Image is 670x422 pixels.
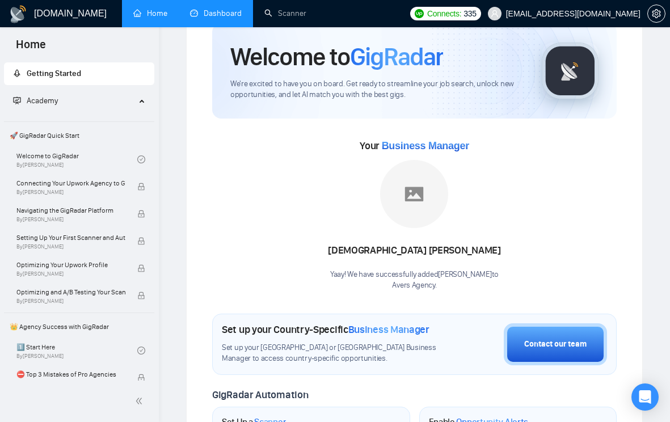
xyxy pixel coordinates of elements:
[137,183,145,191] span: lock
[4,62,154,85] li: Getting Started
[5,315,153,338] span: 👑 Agency Success with GigRadar
[27,96,58,106] span: Academy
[415,9,424,18] img: upwork-logo.png
[16,380,125,387] span: By [PERSON_NAME]
[348,323,429,336] span: Business Manager
[27,69,81,78] span: Getting Started
[16,232,125,243] span: Setting Up Your First Scanner and Auto-Bidder
[16,205,125,216] span: Navigating the GigRadar Platform
[427,7,461,20] span: Connects:
[542,43,599,99] img: gigradar-logo.png
[16,286,125,298] span: Optimizing and A/B Testing Your Scanner for Better Results
[16,243,125,250] span: By [PERSON_NAME]
[212,389,308,401] span: GigRadar Automation
[380,160,448,228] img: placeholder.png
[137,292,145,299] span: lock
[137,210,145,218] span: lock
[16,216,125,223] span: By [PERSON_NAME]
[647,9,665,18] a: setting
[137,155,145,163] span: check-circle
[16,298,125,305] span: By [PERSON_NAME]
[222,343,447,364] span: Set up your [GEOGRAPHIC_DATA] or [GEOGRAPHIC_DATA] Business Manager to access country-specific op...
[137,237,145,245] span: lock
[16,259,125,271] span: Optimizing Your Upwork Profile
[16,271,125,277] span: By [PERSON_NAME]
[13,96,58,106] span: Academy
[13,69,21,77] span: rocket
[5,124,153,147] span: 🚀 GigRadar Quick Start
[16,189,125,196] span: By [PERSON_NAME]
[135,395,146,407] span: double-left
[13,96,21,104] span: fund-projection-screen
[524,338,587,351] div: Contact our team
[222,323,429,336] h1: Set up your Country-Specific
[328,269,500,291] div: Yaay! We have successfully added [PERSON_NAME] to
[137,347,145,355] span: check-circle
[137,264,145,272] span: lock
[9,5,27,23] img: logo
[264,9,306,18] a: searchScanner
[230,41,443,72] h1: Welcome to
[16,338,137,363] a: 1️⃣ Start HereBy[PERSON_NAME]
[190,9,242,18] a: dashboardDashboard
[350,41,443,72] span: GigRadar
[463,7,476,20] span: 335
[328,241,500,260] div: [DEMOGRAPHIC_DATA] [PERSON_NAME]
[16,147,137,172] a: Welcome to GigRadarBy[PERSON_NAME]
[137,374,145,382] span: lock
[648,9,665,18] span: setting
[360,140,469,152] span: Your
[16,178,125,189] span: Connecting Your Upwork Agency to GigRadar
[133,9,167,18] a: homeHome
[491,10,499,18] span: user
[631,383,659,411] div: Open Intercom Messenger
[504,323,607,365] button: Contact our team
[7,36,55,60] span: Home
[328,280,500,291] p: Avers Agency .
[382,140,469,151] span: Business Manager
[647,5,665,23] button: setting
[230,79,524,100] span: We're excited to have you on board. Get ready to streamline your job search, unlock new opportuni...
[16,369,125,380] span: ⛔ Top 3 Mistakes of Pro Agencies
